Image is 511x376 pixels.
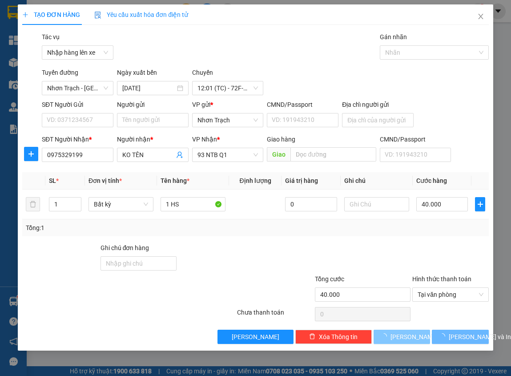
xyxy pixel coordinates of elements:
[232,332,279,342] span: [PERSON_NAME]
[26,197,40,211] button: delete
[26,223,198,233] div: Tổng: 1
[42,68,113,81] div: Tuyến đường
[380,33,407,40] label: Gán nhãn
[475,197,485,211] button: plus
[342,113,414,127] input: Địa chỉ của người gửi
[390,332,438,342] span: [PERSON_NAME]
[412,275,471,283] label: Hình thức thanh toán
[117,134,189,144] div: Người nhận
[89,177,122,184] span: Đơn vị tính
[380,134,451,144] div: CMND/Passport
[439,333,449,340] span: loading
[449,332,511,342] span: [PERSON_NAME] và In
[197,81,258,95] span: 12:01 (TC) - 72F-004.33
[416,177,447,184] span: Cước hàng
[197,148,258,162] span: 93 NTB Q1
[341,172,413,190] th: Ghi chú
[101,244,149,251] label: Ghi chú đơn hàng
[47,81,108,95] span: Nhơn Trạch - Sài Gòn (Hàng hóa)
[22,11,80,18] span: TẠO ĐƠN HÀNG
[432,330,489,344] button: [PERSON_NAME] và In
[319,332,358,342] span: Xóa Thông tin
[22,12,28,18] span: plus
[24,147,38,161] button: plus
[290,147,376,162] input: Dọc đường
[192,68,264,81] div: Chuyến
[94,11,188,18] span: Yêu cầu xuất hóa đơn điện tử
[117,68,189,81] div: Ngày xuất bến
[161,177,189,184] span: Tên hàng
[94,12,101,19] img: icon
[418,288,483,301] span: Tại văn phòng
[285,197,337,211] input: 0
[240,177,271,184] span: Định lượng
[381,333,390,340] span: loading
[217,330,294,344] button: [PERSON_NAME]
[192,100,264,109] div: VP gửi
[344,197,409,211] input: Ghi Chú
[285,177,318,184] span: Giá trị hàng
[101,256,177,271] input: Ghi chú đơn hàng
[42,134,113,144] div: SĐT Người Nhận
[267,136,295,143] span: Giao hàng
[117,100,189,109] div: Người gửi
[315,275,344,283] span: Tổng cước
[24,150,38,158] span: plus
[477,13,484,20] span: close
[342,100,414,109] div: Địa chỉ người gửi
[374,330,431,344] button: [PERSON_NAME]
[49,177,56,184] span: SL
[468,4,493,29] button: Close
[161,197,225,211] input: VD: Bàn, Ghế
[197,113,258,127] span: Nhơn Trạch
[475,201,484,208] span: plus
[47,46,108,59] span: Nhập hàng lên xe
[122,83,175,93] input: 14/08/2025
[267,100,338,109] div: CMND/Passport
[176,151,183,158] span: user-add
[94,198,148,211] span: Bất kỳ
[42,33,60,40] label: Tác vụ
[236,307,314,323] div: Chưa thanh toán
[267,147,290,162] span: Giao
[42,100,113,109] div: SĐT Người Gửi
[295,330,371,344] button: deleteXóa Thông tin
[309,333,315,340] span: delete
[192,136,217,143] span: VP Nhận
